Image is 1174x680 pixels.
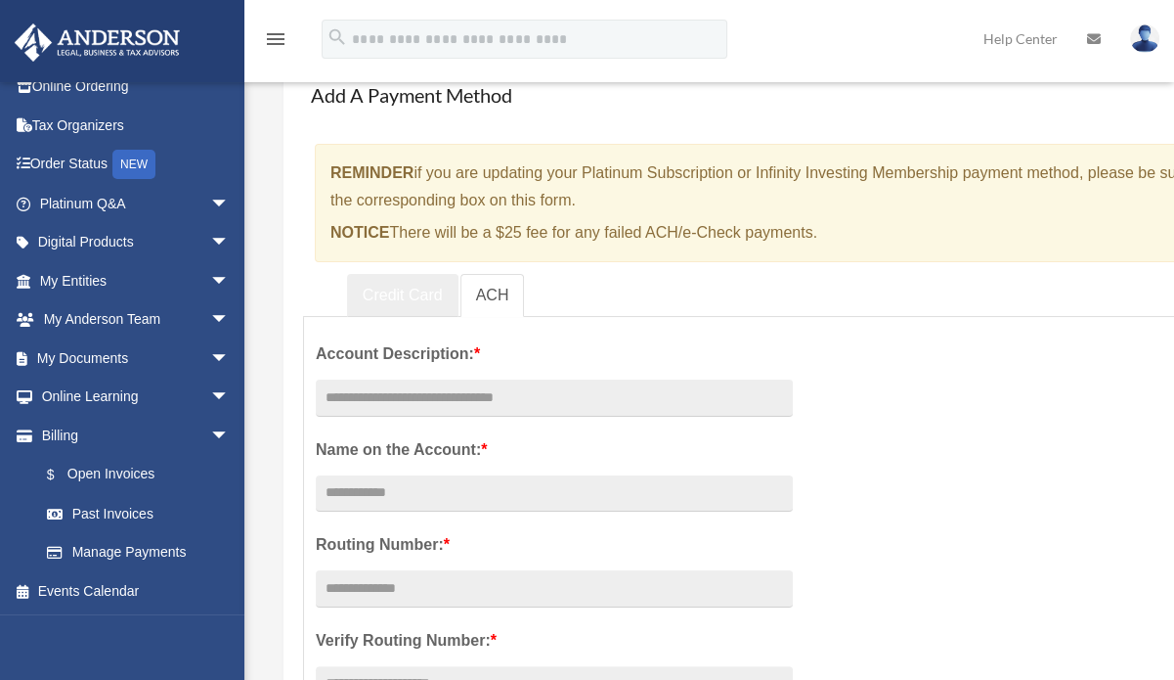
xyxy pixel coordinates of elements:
a: Online Ordering [14,68,259,107]
a: Tax Organizers [14,106,259,145]
span: arrow_drop_down [210,261,249,301]
label: Verify Routing Number: [316,627,793,655]
label: Account Description: [316,340,793,368]
a: Events Calendar [14,571,259,611]
label: Name on the Account: [316,436,793,464]
span: arrow_drop_down [210,416,249,456]
a: Order StatusNEW [14,145,259,185]
strong: REMINDER [330,164,413,181]
a: Platinum Q&Aarrow_drop_down [14,184,259,223]
a: Billingarrow_drop_down [14,416,259,455]
a: My Documentsarrow_drop_down [14,339,259,378]
strong: NOTICE [330,224,389,241]
i: menu [264,27,287,51]
a: Past Invoices [27,494,259,533]
a: ACH [460,274,525,318]
a: Digital Productsarrow_drop_down [14,223,259,262]
img: Anderson Advisors Platinum Portal [9,23,186,62]
span: arrow_drop_down [210,339,249,379]
span: arrow_drop_down [210,300,249,340]
a: My Entitiesarrow_drop_down [14,261,259,300]
div: NEW [112,150,155,179]
a: menu [264,34,287,51]
span: $ [58,463,67,487]
i: search [326,26,348,48]
a: My Anderson Teamarrow_drop_down [14,300,259,340]
span: arrow_drop_down [210,223,249,263]
a: Credit Card [347,274,458,318]
span: arrow_drop_down [210,184,249,224]
a: Online Learningarrow_drop_down [14,378,259,417]
a: $Open Invoices [27,455,259,495]
img: User Pic [1130,24,1159,53]
label: Routing Number: [316,531,793,559]
span: arrow_drop_down [210,378,249,418]
a: Manage Payments [27,533,249,572]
